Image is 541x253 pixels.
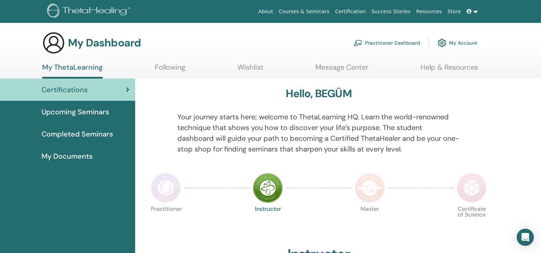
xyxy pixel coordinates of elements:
[41,129,113,139] span: Completed Seminars
[255,5,276,18] a: About
[47,4,133,20] img: logo.png
[177,111,460,154] p: Your journey starts here; welcome to ThetaLearning HQ. Learn the world-renowned technique that sh...
[355,173,385,203] img: Master
[438,35,477,51] a: My Account
[369,5,413,18] a: Success Stories
[151,206,181,236] p: Practitioner
[276,5,333,18] a: Courses & Seminars
[517,229,534,246] div: Open Intercom Messenger
[286,87,351,100] h3: Hello, BEGÜM
[445,5,464,18] a: Store
[438,37,446,49] img: cog.svg
[237,63,264,77] a: Wishlist
[354,40,362,46] img: chalkboard-teacher.svg
[155,63,185,77] a: Following
[42,63,103,79] a: My ThetaLearning
[315,63,368,77] a: Message Center
[68,36,141,49] h3: My Dashboard
[151,173,181,203] img: Practitioner
[365,40,420,46] font: Practitioner Dashboard
[42,31,65,54] img: generic-user-icon.jpg
[253,206,283,236] p: Instructor
[413,5,445,18] a: Resources
[449,40,477,46] font: My Account
[355,206,385,236] p: Master
[253,173,283,203] img: Instructor
[41,151,93,162] span: My Documents
[332,5,368,18] a: Certification
[457,206,487,236] p: Certificate of Science
[41,106,109,117] span: Upcoming Seminars
[354,35,420,51] a: Practitioner Dashboard
[420,63,478,77] a: Help & Resources
[41,84,88,95] span: Certifications
[457,173,487,203] img: Certificate of Science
